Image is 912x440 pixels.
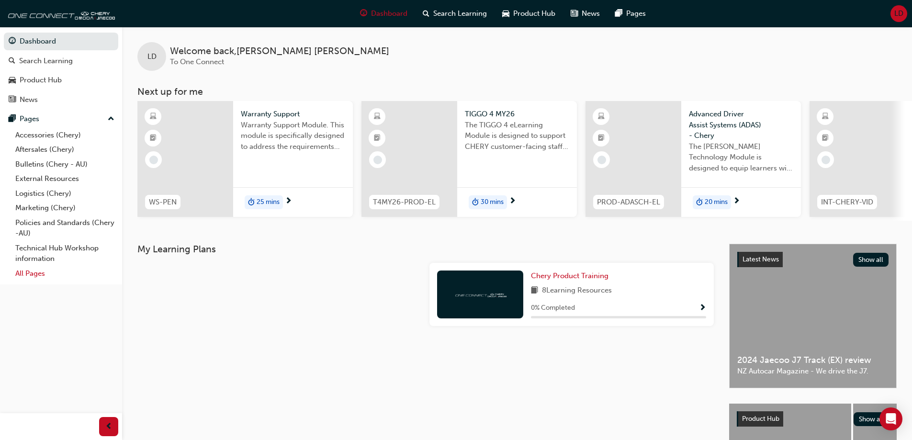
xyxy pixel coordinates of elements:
[890,5,907,22] button: LD
[571,8,578,20] span: news-icon
[509,197,516,206] span: next-icon
[696,196,703,209] span: duration-icon
[150,111,157,123] span: learningResourceType_ELEARNING-icon
[11,157,118,172] a: Bulletins (Chery - AU)
[4,91,118,109] a: News
[4,110,118,128] button: Pages
[4,52,118,70] a: Search Learning
[19,56,73,67] div: Search Learning
[9,96,16,104] span: news-icon
[11,215,118,241] a: Policies and Standards (Chery -AU)
[454,290,507,299] img: oneconnect
[137,101,353,217] a: WS-PENWarranty SupportWarranty Support Module. This module is specifically designed to address th...
[465,120,569,152] span: The TIGGO 4 eLearning Module is designed to support CHERY customer-facing staff with the product ...
[597,197,660,208] span: PROD-ADASCH-EL
[743,255,779,263] span: Latest News
[531,271,608,280] span: Chery Product Training
[502,8,509,20] span: car-icon
[598,111,605,123] span: learningResourceType_ELEARNING-icon
[853,253,889,267] button: Show all
[170,46,389,57] span: Welcome back , [PERSON_NAME] [PERSON_NAME]
[257,197,280,208] span: 25 mins
[373,197,436,208] span: T4MY26-PROD-EL
[361,101,577,217] a: T4MY26-PROD-ELTIGGO 4 MY26The TIGGO 4 eLearning Module is designed to support CHERY customer-faci...
[248,196,255,209] span: duration-icon
[374,132,381,145] span: booktick-icon
[626,8,646,19] span: Pages
[699,302,706,314] button: Show Progress
[122,86,912,97] h3: Next up for me
[737,366,889,377] span: NZ Autocar Magazine - We drive the J7.
[11,128,118,143] a: Accessories (Chery)
[615,8,622,20] span: pages-icon
[531,271,612,282] a: Chery Product Training
[5,4,115,23] img: oneconnect
[11,186,118,201] a: Logistics (Chery)
[9,76,16,85] span: car-icon
[879,407,902,430] div: Open Intercom Messenger
[373,156,382,164] span: learningRecordVerb_NONE-icon
[352,4,415,23] a: guage-iconDashboard
[597,156,606,164] span: learningRecordVerb_NONE-icon
[689,109,793,141] span: Advanced Driver Assist Systems (ADAS) - Chery
[170,57,224,66] span: To One Connect
[598,132,605,145] span: booktick-icon
[149,156,158,164] span: learningRecordVerb_NONE-icon
[11,266,118,281] a: All Pages
[563,4,608,23] a: news-iconNews
[531,303,575,314] span: 0 % Completed
[472,196,479,209] span: duration-icon
[582,8,600,19] span: News
[854,412,889,426] button: Show all
[285,197,292,206] span: next-icon
[4,33,118,50] a: Dashboard
[737,355,889,366] span: 2024 Jaecoo J7 Track (EX) review
[4,31,118,110] button: DashboardSearch LearningProduct HubNews
[699,304,706,313] span: Show Progress
[585,101,801,217] a: PROD-ADASCH-ELAdvanced Driver Assist Systems (ADAS) - CheryThe [PERSON_NAME] Technology Module is...
[11,171,118,186] a: External Resources
[423,8,429,20] span: search-icon
[108,113,114,125] span: up-icon
[149,197,177,208] span: WS-PEN
[11,201,118,215] a: Marketing (Chery)
[9,115,16,124] span: pages-icon
[241,109,345,120] span: Warranty Support
[737,252,889,267] a: Latest NewsShow all
[147,51,157,62] span: LD
[894,8,903,19] span: LD
[705,197,728,208] span: 20 mins
[4,71,118,89] a: Product Hub
[374,111,381,123] span: learningResourceType_ELEARNING-icon
[20,75,62,86] div: Product Hub
[105,421,113,433] span: prev-icon
[822,156,830,164] span: learningRecordVerb_NONE-icon
[495,4,563,23] a: car-iconProduct Hub
[9,37,16,46] span: guage-icon
[11,241,118,266] a: Technical Hub Workshop information
[11,142,118,157] a: Aftersales (Chery)
[433,8,487,19] span: Search Learning
[150,132,157,145] span: booktick-icon
[9,57,15,66] span: search-icon
[371,8,407,19] span: Dashboard
[821,197,873,208] span: INT-CHERY-VID
[360,8,367,20] span: guage-icon
[689,141,793,174] span: The [PERSON_NAME] Technology Module is designed to equip learners with essential knowledge about ...
[137,244,714,255] h3: My Learning Plans
[481,197,504,208] span: 30 mins
[20,113,39,124] div: Pages
[733,197,740,206] span: next-icon
[737,411,889,427] a: Product HubShow all
[822,132,829,145] span: booktick-icon
[20,94,38,105] div: News
[729,244,897,388] a: Latest NewsShow all2024 Jaecoo J7 Track (EX) reviewNZ Autocar Magazine - We drive the J7.
[513,8,555,19] span: Product Hub
[742,415,779,423] span: Product Hub
[531,285,538,297] span: book-icon
[465,109,569,120] span: TIGGO 4 MY26
[542,285,612,297] span: 8 Learning Resources
[608,4,653,23] a: pages-iconPages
